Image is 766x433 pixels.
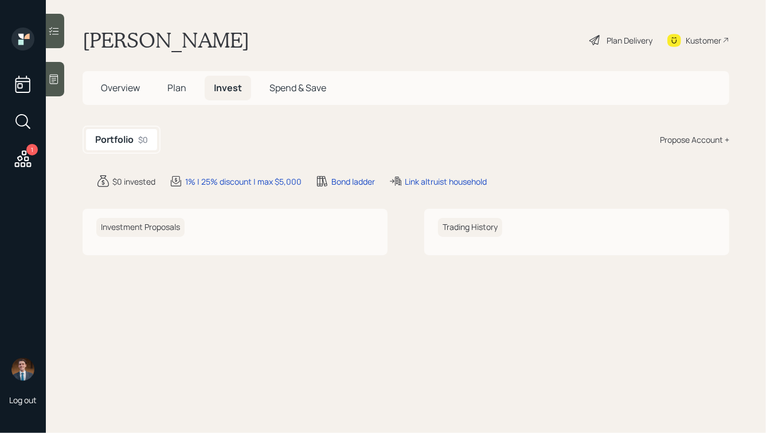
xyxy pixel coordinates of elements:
span: Plan [167,81,186,94]
div: Link altruist household [405,175,487,188]
div: $0 invested [112,175,155,188]
div: 1 [26,144,38,155]
img: hunter_neumayer.jpg [11,358,34,381]
div: Kustomer [686,34,721,46]
h5: Portfolio [95,134,134,145]
div: Propose Account + [660,134,729,146]
div: Plan Delivery [607,34,652,46]
h1: [PERSON_NAME] [83,28,249,53]
div: 1% | 25% discount | max $5,000 [185,175,302,188]
div: Bond ladder [331,175,375,188]
span: Overview [101,81,140,94]
h6: Investment Proposals [96,218,185,237]
div: Log out [9,395,37,405]
h6: Trading History [438,218,502,237]
span: Spend & Save [269,81,326,94]
div: $0 [138,134,148,146]
span: Invest [214,81,242,94]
